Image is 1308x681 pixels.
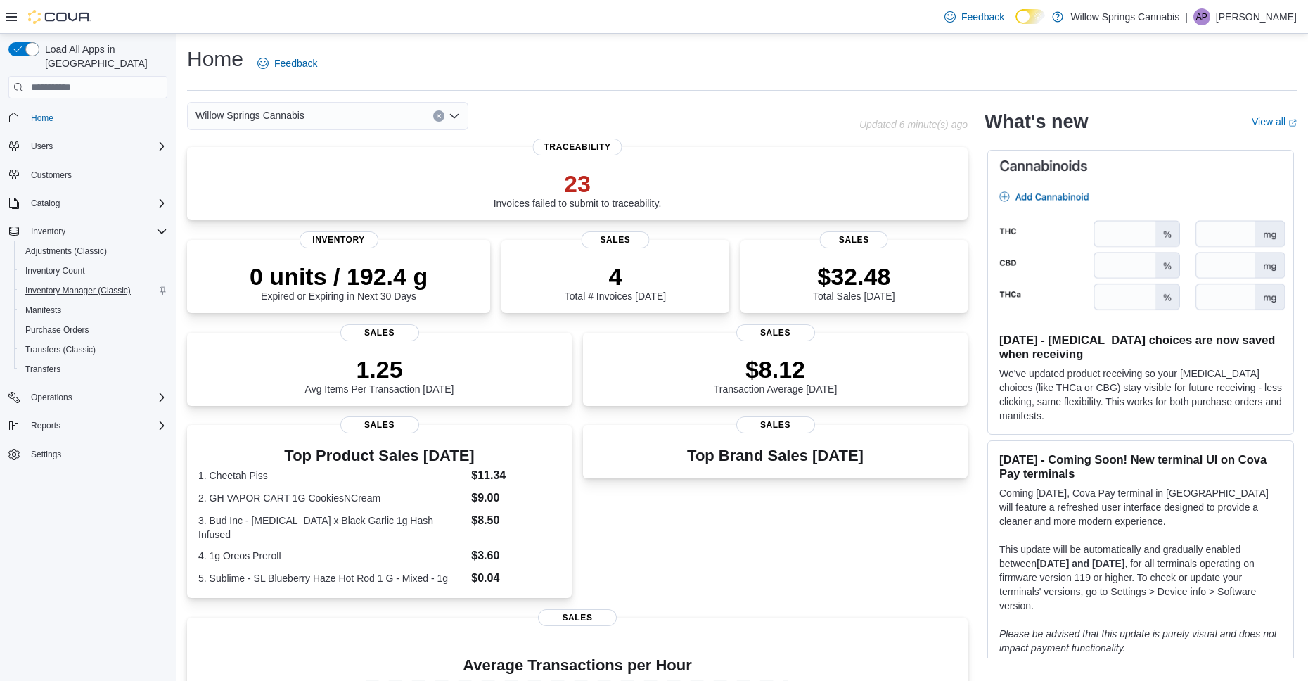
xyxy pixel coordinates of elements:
[3,388,173,407] button: Operations
[1252,116,1297,127] a: View allExternal link
[25,389,78,406] button: Operations
[1193,8,1210,25] div: Alex Perdikis
[25,389,167,406] span: Operations
[198,657,956,674] h4: Average Transactions per Hour
[999,628,1277,654] em: Please be advised that this update is purely visual and does not impact payment functionality.
[1216,8,1297,25] p: [PERSON_NAME]
[471,547,560,564] dd: $3.60
[25,324,89,336] span: Purchase Orders
[14,261,173,281] button: Inventory Count
[999,542,1282,613] p: This update will be automatically and gradually enabled between , for all terminals operating on ...
[961,10,1004,24] span: Feedback
[31,113,53,124] span: Home
[3,136,173,156] button: Users
[714,355,838,395] div: Transaction Average [DATE]
[31,170,72,181] span: Customers
[25,446,67,463] a: Settings
[20,302,167,319] span: Manifests
[340,416,419,433] span: Sales
[8,101,167,501] nav: Complex example
[859,119,968,130] p: Updated 6 minute(s) ago
[20,361,66,378] a: Transfers
[20,243,167,260] span: Adjustments (Classic)
[471,512,560,529] dd: $8.50
[14,281,173,300] button: Inventory Manager (Classic)
[999,486,1282,528] p: Coming [DATE], Cova Pay terminal in [GEOGRAPHIC_DATA] will feature a refreshed user interface des...
[813,262,895,302] div: Total Sales [DATE]
[31,198,60,209] span: Catalog
[20,322,95,338] a: Purchase Orders
[25,195,167,212] span: Catalog
[25,223,71,240] button: Inventory
[532,139,622,155] span: Traceability
[31,392,72,403] span: Operations
[565,262,666,302] div: Total # Invoices [DATE]
[813,262,895,291] p: $32.48
[3,444,173,464] button: Settings
[305,355,454,395] div: Avg Items Per Transaction [DATE]
[714,355,838,383] p: $8.12
[198,514,466,542] dt: 3. Bud Inc - [MEDICAL_DATA] x Black Garlic 1g Hash Infused
[1070,8,1179,25] p: Willow Springs Cannabis
[25,344,96,355] span: Transfers (Classic)
[305,355,454,383] p: 1.25
[25,246,107,257] span: Adjustments (Classic)
[31,449,61,460] span: Settings
[20,341,167,358] span: Transfers (Classic)
[187,45,243,73] h1: Home
[250,262,428,302] div: Expired or Expiring in Next 30 Days
[25,195,65,212] button: Catalog
[198,469,466,483] dt: 1. Cheetah Piss
[20,282,167,299] span: Inventory Manager (Classic)
[39,42,167,70] span: Load All Apps in [GEOGRAPHIC_DATA]
[820,231,888,248] span: Sales
[20,262,167,279] span: Inventory Count
[736,324,815,341] span: Sales
[999,452,1282,480] h3: [DATE] - Coming Soon! New terminal UI on Cova Pay terminals
[14,300,173,320] button: Manifests
[1288,119,1297,127] svg: External link
[25,138,167,155] span: Users
[25,417,66,434] button: Reports
[449,110,460,122] button: Open list of options
[25,265,85,276] span: Inventory Count
[25,305,61,316] span: Manifests
[25,364,60,375] span: Transfers
[433,110,444,122] button: Clear input
[25,166,167,184] span: Customers
[736,416,815,433] span: Sales
[20,262,91,279] a: Inventory Count
[581,231,649,248] span: Sales
[1037,558,1124,569] strong: [DATE] and [DATE]
[25,445,167,463] span: Settings
[494,170,662,209] div: Invoices failed to submit to traceability.
[14,320,173,340] button: Purchase Orders
[20,322,167,338] span: Purchase Orders
[3,193,173,213] button: Catalog
[20,361,167,378] span: Transfers
[31,420,60,431] span: Reports
[25,285,131,296] span: Inventory Manager (Classic)
[20,243,113,260] a: Adjustments (Classic)
[300,231,378,248] span: Inventory
[3,165,173,185] button: Customers
[3,416,173,435] button: Reports
[31,141,53,152] span: Users
[25,138,58,155] button: Users
[1196,8,1207,25] span: AP
[20,282,136,299] a: Inventory Manager (Classic)
[538,609,617,626] span: Sales
[3,222,173,241] button: Inventory
[999,333,1282,361] h3: [DATE] - [MEDICAL_DATA] choices are now saved when receiving
[471,490,560,507] dd: $9.00
[274,56,317,70] span: Feedback
[198,447,560,464] h3: Top Product Sales [DATE]
[28,10,91,24] img: Cova
[198,571,466,585] dt: 5. Sublime - SL Blueberry Haze Hot Rod 1 G - Mixed - 1g
[1015,9,1045,24] input: Dark Mode
[14,241,173,261] button: Adjustments (Classic)
[939,3,1010,31] a: Feedback
[31,226,65,237] span: Inventory
[471,467,560,484] dd: $11.34
[340,324,419,341] span: Sales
